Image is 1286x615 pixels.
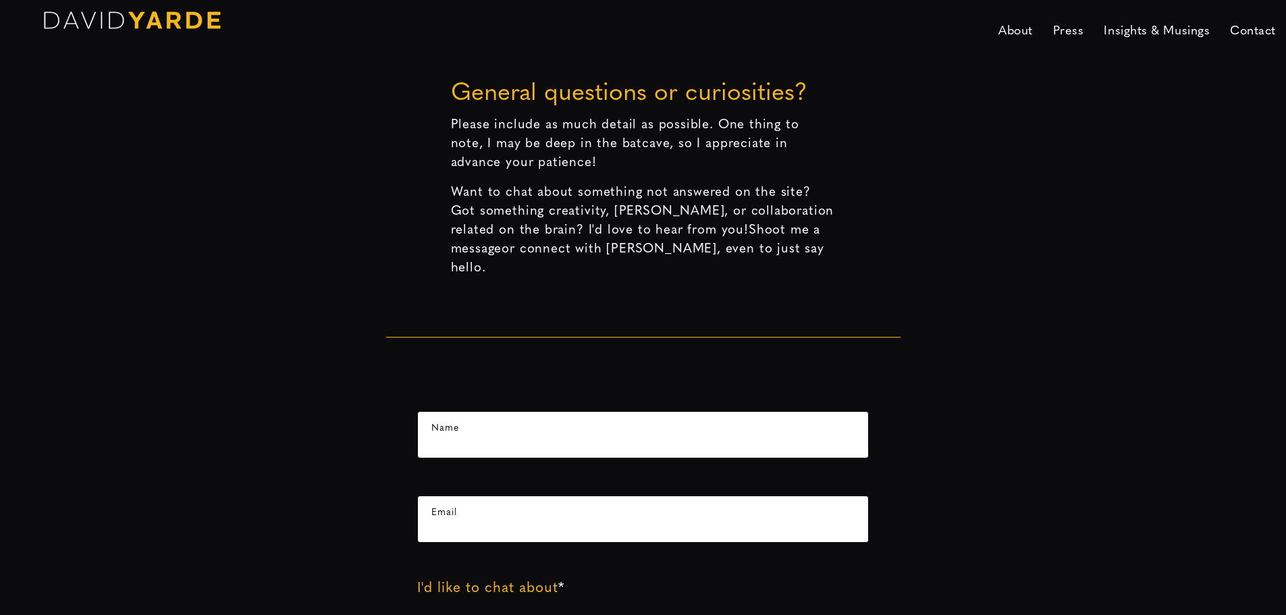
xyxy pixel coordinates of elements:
label: I'd like to chat about [417,574,869,599]
p: Want to chat about something not answered on the site? Got something creativity, [PERSON_NAME], o... [451,181,836,275]
h3: General questions or curiosities? [451,74,836,107]
p: Please include as much detail as possible. One thing to note, I may be deep in the batcave, so I ... [451,113,836,170]
a: About [988,14,1043,46]
a: Press [1043,14,1094,46]
a: Contact [1220,14,1286,46]
label: Email [431,503,462,520]
a: Insights & Musings [1094,14,1220,46]
label: Name [431,419,464,435]
a: Shoot me a message [451,219,821,257]
img: David Yarde Logo [44,11,221,29]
